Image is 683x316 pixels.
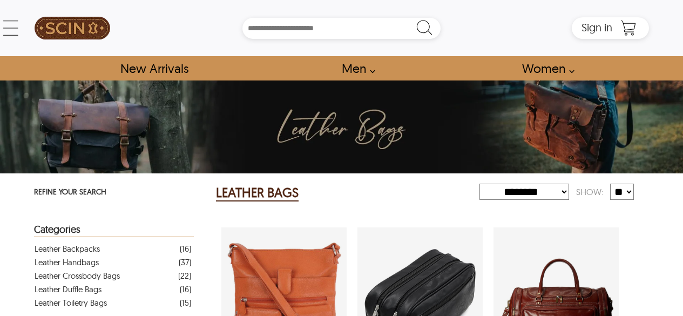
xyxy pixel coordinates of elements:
[35,5,110,51] img: SCIN
[180,283,191,296] div: ( 16 )
[34,5,111,51] a: SCIN
[35,256,99,269] div: Leather Handbags
[35,269,191,283] a: Filter Leather Crossbody Bags
[35,296,107,310] div: Leather Toiletry Bags
[35,296,191,310] a: Filter Leather Toiletry Bags
[618,20,639,36] a: Shopping Cart
[35,283,102,296] div: Leather Duffle Bags
[34,224,194,237] div: Heading Filter Leather Bags by Categories
[180,242,191,256] div: ( 16 )
[216,182,467,204] div: Leather Bags 106 Results Found
[35,269,120,283] div: Leather Crossbody Bags
[108,56,200,80] a: Shop New Arrivals
[35,256,191,269] a: Filter Leather Handbags
[581,21,612,34] span: Sign in
[34,184,194,201] p: REFINE YOUR SEARCH
[510,56,580,80] a: Shop Women Leather Jackets
[329,56,381,80] a: shop men's leather jackets
[35,283,191,296] a: Filter Leather Duffle Bags
[178,269,191,283] div: ( 22 )
[179,256,191,269] div: ( 37 )
[216,184,299,201] h2: LEATHER BAGS
[180,296,191,310] div: ( 15 )
[569,183,610,201] div: Show:
[35,242,100,256] div: Leather Backpacks
[581,24,612,33] a: Sign in
[35,242,191,256] a: Filter Leather Backpacks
